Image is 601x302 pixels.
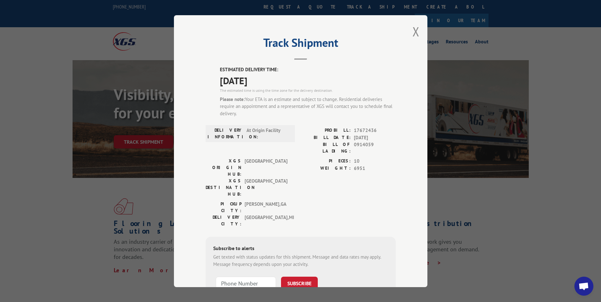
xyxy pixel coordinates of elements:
[354,165,396,172] span: 6951
[208,127,243,140] label: DELIVERY INFORMATION:
[220,96,245,102] strong: Please note:
[281,277,318,290] button: SUBSCRIBE
[245,178,287,198] span: [GEOGRAPHIC_DATA]
[301,165,351,172] label: WEIGHT:
[301,127,351,134] label: PROBILL:
[216,277,276,290] input: Phone Number
[245,201,287,214] span: [PERSON_NAME] , GA
[213,254,388,268] div: Get texted with status updates for this shipment. Message and data rates may apply. Message frequ...
[220,96,396,117] div: Your ETA is an estimate and subject to change. Residential deliveries require an appointment and ...
[354,127,396,134] span: 17672436
[354,134,396,141] span: [DATE]
[245,214,287,227] span: [GEOGRAPHIC_DATA] , MI
[354,141,396,154] span: 0914059
[220,73,396,87] span: [DATE]
[206,214,241,227] label: DELIVERY CITY:
[220,66,396,73] label: ESTIMATED DELIVERY TIME:
[354,158,396,165] span: 10
[245,158,287,178] span: [GEOGRAPHIC_DATA]
[206,201,241,214] label: PICKUP CITY:
[206,38,396,50] h2: Track Shipment
[206,158,241,178] label: XGS ORIGIN HUB:
[246,127,289,140] span: At Origin Facility
[220,87,396,93] div: The estimated time is using the time zone for the delivery destination.
[574,277,593,296] div: Open chat
[301,141,351,154] label: BILL OF LADING:
[301,134,351,141] label: BILL DATE:
[412,23,419,40] button: Close modal
[213,244,388,254] div: Subscribe to alerts
[206,178,241,198] label: XGS DESTINATION HUB:
[301,158,351,165] label: PIECES:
